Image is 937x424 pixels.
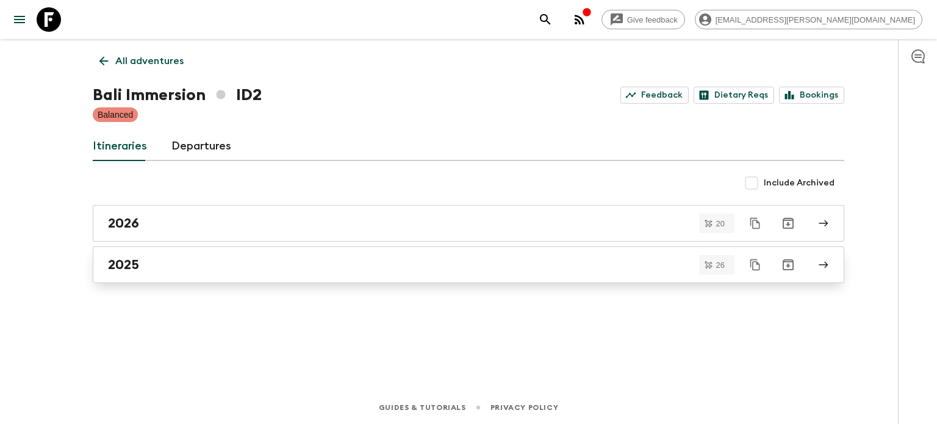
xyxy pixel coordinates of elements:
p: All adventures [115,54,184,68]
button: Duplicate [744,212,766,234]
a: Feedback [620,87,689,104]
h2: 2026 [108,215,139,231]
a: Guides & Tutorials [379,401,466,414]
span: 26 [709,261,732,269]
button: menu [7,7,32,32]
span: 20 [709,220,732,228]
a: Itineraries [93,132,147,161]
div: [EMAIL_ADDRESS][PERSON_NAME][DOMAIN_NAME] [695,10,922,29]
span: [EMAIL_ADDRESS][PERSON_NAME][DOMAIN_NAME] [709,15,922,24]
a: Dietary Reqs [694,87,774,104]
span: Include Archived [764,177,835,189]
a: Bookings [779,87,844,104]
h2: 2025 [108,257,139,273]
h1: Bali Immersion ID2 [93,83,262,107]
button: Duplicate [744,254,766,276]
a: Give feedback [601,10,685,29]
button: Archive [776,253,800,277]
a: 2026 [93,205,844,242]
a: Privacy Policy [490,401,558,414]
button: search adventures [533,7,558,32]
span: Give feedback [620,15,684,24]
a: 2025 [93,246,844,283]
button: Archive [776,211,800,235]
a: Departures [171,132,231,161]
p: Balanced [98,109,133,121]
a: All adventures [93,49,190,73]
